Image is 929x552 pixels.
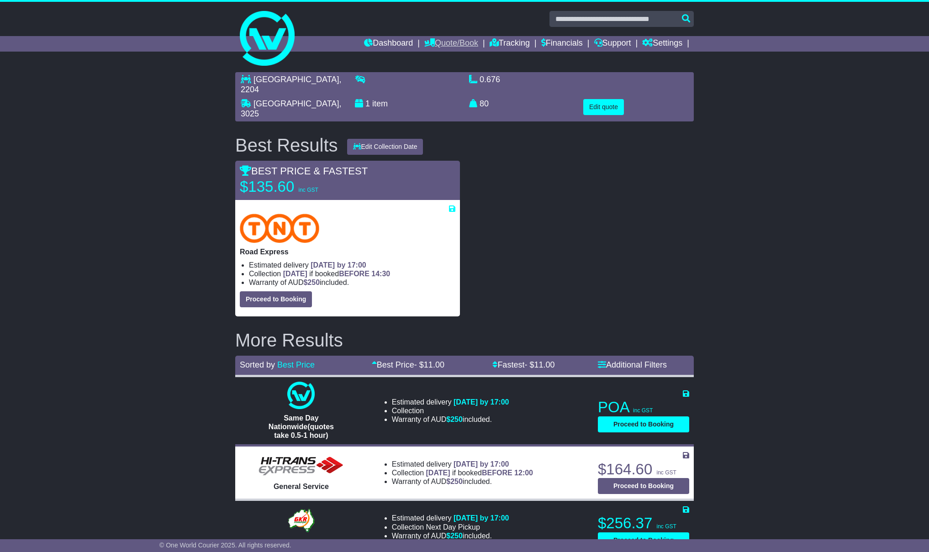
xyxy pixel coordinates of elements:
span: if booked [283,270,390,278]
span: - $ [524,360,554,369]
li: Collection [392,468,533,477]
span: 1 [365,99,370,108]
img: HiTrans: General Service [255,455,347,478]
span: if booked [426,469,533,477]
span: , 2204 [241,75,341,94]
li: Warranty of AUD included. [392,531,509,540]
span: BEST PRICE & FASTEST [240,165,368,177]
button: Proceed to Booking [598,532,689,548]
li: Collection [249,269,455,278]
h2: More Results [235,330,694,350]
p: $135.60 [240,178,354,196]
span: General Service [274,483,329,490]
span: BEFORE [482,469,512,477]
a: Settings [642,36,682,52]
span: [DATE] by 17:00 [454,514,509,522]
span: $ [446,478,463,485]
span: [DATE] [283,270,307,278]
span: 14:30 [371,270,390,278]
button: Proceed to Booking [240,291,312,307]
a: Dashboard [364,36,413,52]
a: Fastest- $11.00 [492,360,554,369]
img: GKR: GENERAL [285,507,317,534]
span: 11.00 [534,360,554,369]
span: [DATE] by 17:00 [454,398,509,406]
button: Edit Collection Date [347,139,423,155]
span: Same Day Nationwide(quotes take 0.5-1 hour) [269,414,334,439]
button: Proceed to Booking [598,478,689,494]
button: Edit quote [583,99,624,115]
li: Warranty of AUD included. [392,415,509,424]
p: $256.37 [598,514,689,532]
p: Road Express [240,247,455,256]
span: inc GST [656,469,676,476]
span: [DATE] by 17:00 [454,460,509,468]
span: © One World Courier 2025. All rights reserved. [159,541,291,549]
span: inc GST [633,407,653,414]
a: Financials [541,36,583,52]
span: BEFORE [339,270,369,278]
li: Estimated delivery [249,261,455,269]
a: Tracking [490,36,530,52]
a: Quote/Book [424,36,478,52]
li: Collection [392,523,509,531]
img: TNT Domestic: Road Express [240,214,319,243]
span: 11.00 [424,360,444,369]
li: Warranty of AUD included. [392,477,533,486]
span: Sorted by [240,360,275,369]
p: $164.60 [598,460,689,478]
span: [GEOGRAPHIC_DATA] [253,99,339,108]
a: Support [594,36,631,52]
span: $ [446,532,463,540]
span: $ [303,279,320,286]
span: 0.676 [480,75,500,84]
a: Best Price- $11.00 [372,360,444,369]
span: - $ [414,360,444,369]
span: , 3025 [241,99,341,118]
li: Collection [392,406,509,415]
span: inc GST [656,523,676,530]
li: Estimated delivery [392,514,509,522]
span: 250 [450,478,463,485]
span: [GEOGRAPHIC_DATA] [253,75,339,84]
span: 250 [307,279,320,286]
img: One World Courier: Same Day Nationwide(quotes take 0.5-1 hour) [287,382,315,409]
span: 80 [480,99,489,108]
li: Estimated delivery [392,398,509,406]
a: Best Price [277,360,315,369]
span: Next Day Pickup [426,523,480,531]
span: 250 [450,415,463,423]
span: 250 [450,532,463,540]
li: Warranty of AUD included. [249,278,455,287]
button: Proceed to Booking [598,416,689,432]
span: item [372,99,388,108]
span: $ [446,415,463,423]
span: [DATE] [426,469,450,477]
p: POA [598,398,689,416]
li: Estimated delivery [392,460,533,468]
a: Additional Filters [598,360,667,369]
span: inc GST [298,187,318,193]
div: Best Results [231,135,343,155]
span: [DATE] by 17:00 [311,261,366,269]
span: 12:00 [514,469,533,477]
